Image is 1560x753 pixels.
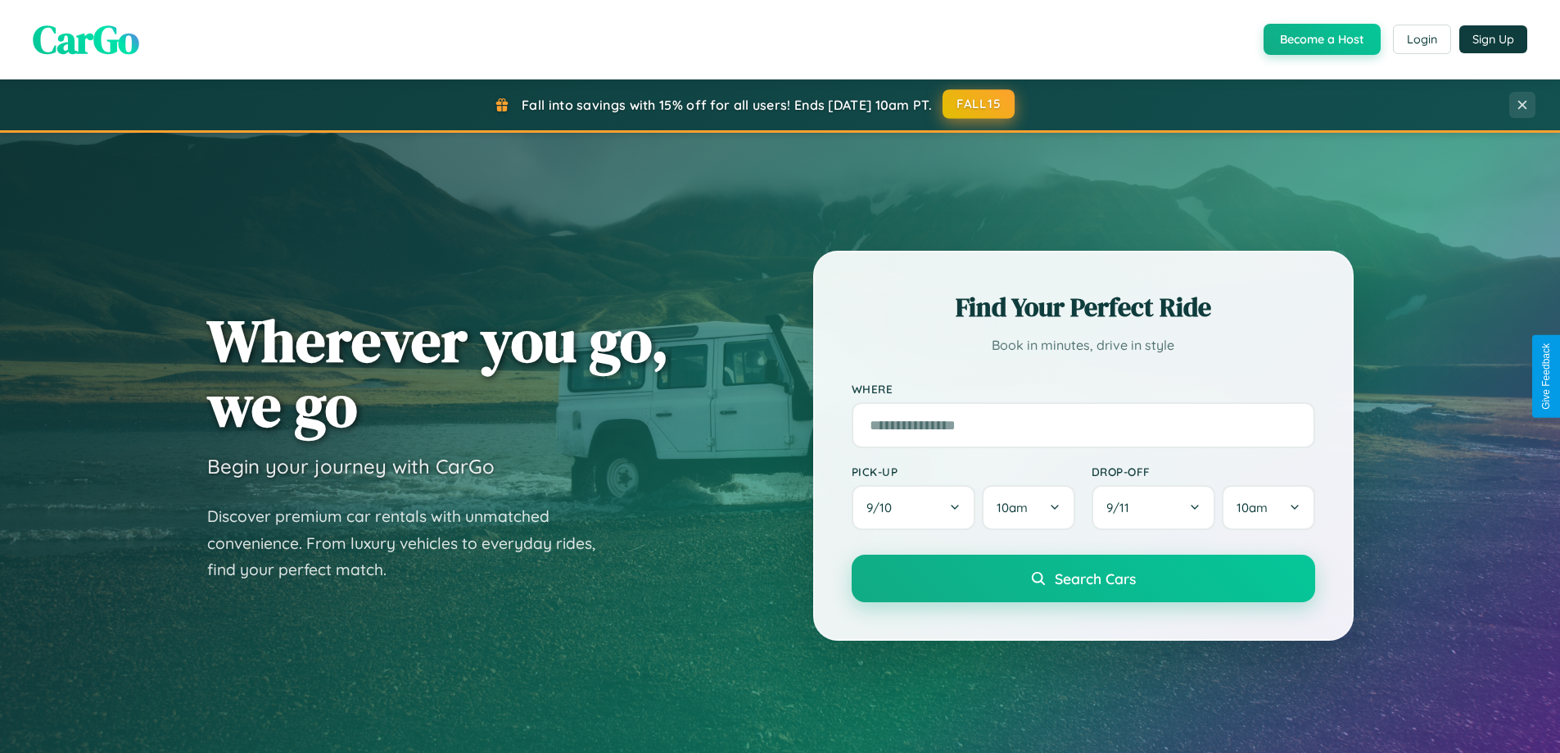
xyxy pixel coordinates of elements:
[852,333,1315,357] p: Book in minutes, drive in style
[1092,485,1216,530] button: 9/11
[852,555,1315,602] button: Search Cars
[207,503,617,583] p: Discover premium car rentals with unmatched convenience. From luxury vehicles to everyday rides, ...
[852,465,1075,479] label: Pick-up
[852,382,1315,396] label: Where
[1106,500,1137,515] span: 9 / 11
[1092,465,1315,479] label: Drop-off
[1055,569,1136,587] span: Search Cars
[943,89,1015,119] button: FALL15
[1237,500,1268,515] span: 10am
[1222,485,1314,530] button: 10am
[852,289,1315,325] h2: Find Your Perfect Ride
[1540,343,1552,410] div: Give Feedback
[1264,24,1381,55] button: Become a Host
[207,454,495,479] h3: Begin your journey with CarGo
[1459,25,1527,53] button: Sign Up
[1393,25,1451,54] button: Login
[997,500,1028,515] span: 10am
[852,485,976,530] button: 9/10
[207,308,669,438] h1: Wherever you go, we go
[33,12,139,66] span: CarGo
[982,485,1074,530] button: 10am
[866,500,900,515] span: 9 / 10
[522,97,932,113] span: Fall into savings with 15% off for all users! Ends [DATE] 10am PT.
